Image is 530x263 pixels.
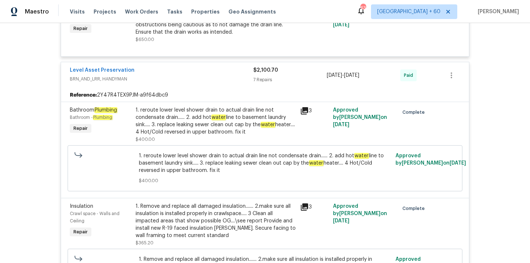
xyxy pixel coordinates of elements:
div: 636 [360,4,366,12]
span: Maestro [25,8,49,15]
span: Insulation [70,204,93,209]
span: $650.00 [136,37,154,42]
div: 3 [300,203,329,211]
span: [DATE] [450,161,466,166]
div: 7 Repairs [253,76,327,83]
div: 2Y47R4TEX9PJM-a9f64dbc9 [61,89,469,102]
span: $2,100.70 [253,68,278,73]
em: water [261,122,275,128]
span: Repair [71,125,91,132]
span: [DATE] [333,218,349,223]
b: Reference: [70,91,97,99]
span: 1. reroute lower level shower drain to actual drain line not condensate drain...... 2. add hot li... [139,152,391,174]
span: Approved by [PERSON_NAME] on [333,204,387,223]
span: $365.20 [136,241,154,245]
span: [DATE] [333,122,349,127]
span: $400.00 [136,137,155,142]
span: Geo Assignments [228,8,276,15]
span: [DATE] [344,73,359,78]
span: [PERSON_NAME] [475,8,519,15]
span: [DATE] [333,22,349,27]
span: Work Orders [125,8,158,15]
span: Paid [404,72,416,79]
span: Repair [71,25,91,32]
em: Plumbing [94,107,117,113]
span: Complete [402,109,428,116]
div: 1. reroute lower level shower drain to actual drain line not condensate drain...... 2. add hot li... [136,106,296,136]
span: Properties [191,8,220,15]
span: Complete [402,205,428,212]
span: $400.00 [139,177,391,184]
div: 3 [300,106,329,115]
span: Approved by [PERSON_NAME] on [333,108,387,127]
em: water [309,160,323,166]
span: [DATE] [327,73,342,78]
span: BRN_AND_LRR, HANDYMAN [70,75,253,83]
span: Visits [70,8,85,15]
em: Plumbing [93,115,113,120]
span: Tasks [167,9,182,14]
span: Repair [71,228,91,236]
span: Crawl space - Walls and Ceiling [70,211,120,223]
span: Bathroom [70,107,117,113]
span: Projects [94,8,116,15]
em: water [354,153,369,159]
em: water [211,114,226,120]
span: - [327,72,359,79]
span: Bathroom - [70,115,113,120]
a: Level Asset Preservation [70,68,135,73]
div: 1. Remove and replace all damaged insulation....... 2.make sure all insulation is installed prope... [136,203,296,239]
span: Approved by [PERSON_NAME] on [395,153,466,166]
span: [GEOGRAPHIC_DATA] + 60 [377,8,440,15]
